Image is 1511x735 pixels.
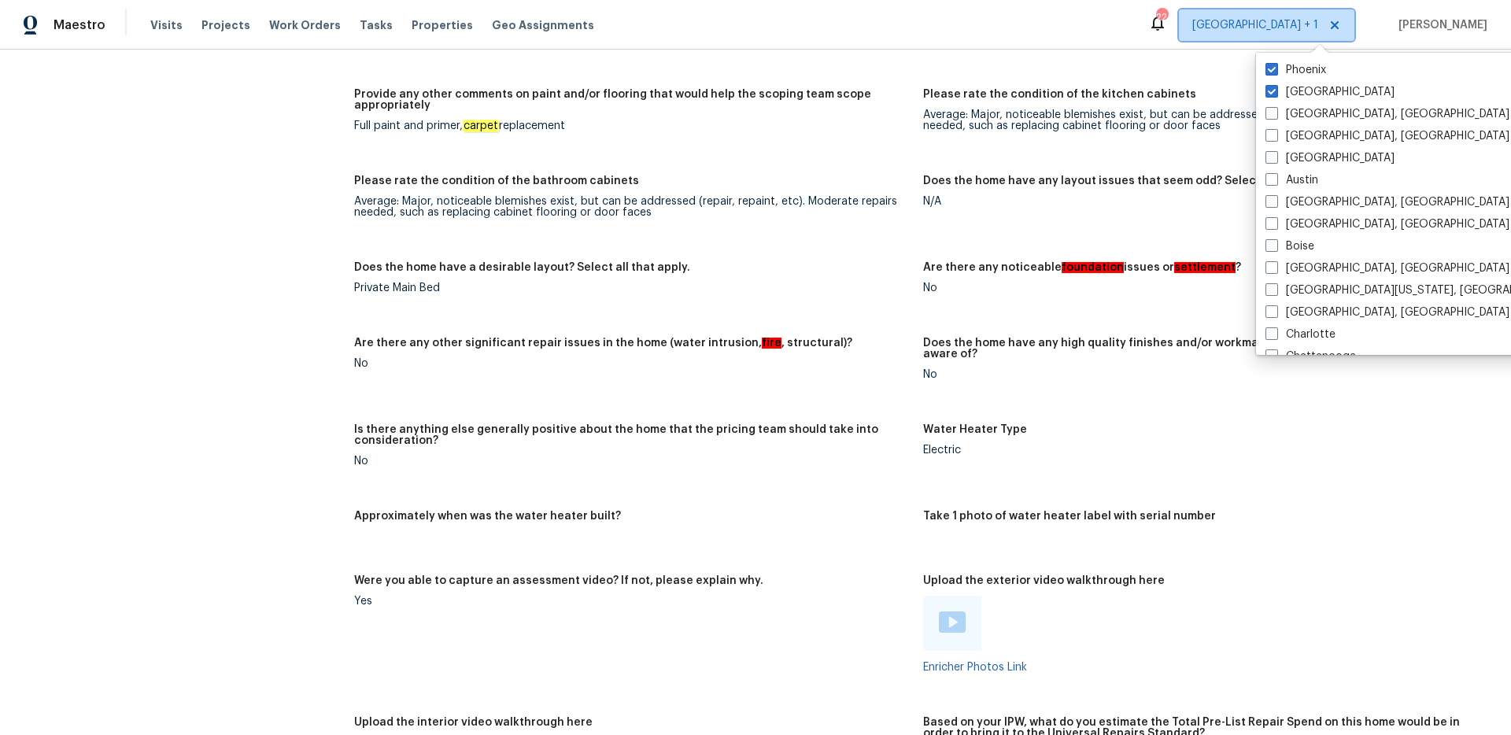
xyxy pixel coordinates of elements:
[1265,172,1318,188] label: Austin
[1265,305,1509,320] label: [GEOGRAPHIC_DATA], [GEOGRAPHIC_DATA]
[269,17,341,33] span: Work Orders
[923,283,1480,294] div: No
[923,338,1480,360] h5: Does the home have any high quality finishes and/or workmanship that the pricing team should be a...
[354,511,621,522] h5: Approximately when was the water heater built?
[923,262,1241,273] h5: Are there any noticeable issues or ?
[354,283,911,294] div: Private Main Bed
[354,575,763,586] h5: Were you able to capture an assessment video? If not, please explain why.
[923,89,1196,100] h5: Please rate the condition of the kitchen cabinets
[923,445,1480,456] div: Electric
[1265,216,1509,232] label: [GEOGRAPHIC_DATA], [GEOGRAPHIC_DATA]
[463,120,499,132] em: carpet
[939,611,966,635] a: Play Video
[1265,194,1509,210] label: [GEOGRAPHIC_DATA], [GEOGRAPHIC_DATA]
[492,17,594,33] span: Geo Assignments
[923,511,1216,522] h5: Take 1 photo of water heater label with serial number
[1174,262,1236,273] em: settlement
[201,17,250,33] span: Projects
[354,262,690,273] h5: Does the home have a desirable layout? Select all that apply.
[1192,17,1318,33] span: [GEOGRAPHIC_DATA] + 1
[412,17,473,33] span: Properties
[54,17,105,33] span: Maestro
[354,717,593,728] h5: Upload the interior video walkthrough here
[354,358,911,369] div: No
[762,338,781,349] em: fire
[1392,17,1487,33] span: [PERSON_NAME]
[939,611,966,633] img: Play Video
[1265,128,1509,144] label: [GEOGRAPHIC_DATA], [GEOGRAPHIC_DATA]
[354,120,911,131] div: Full paint and primer, replacement
[1265,62,1326,78] label: Phoenix
[923,196,1480,207] div: N/A
[354,89,911,111] h5: Provide any other comments on paint and/or flooring that would help the scoping team scope approp...
[354,456,911,467] div: No
[360,20,393,31] span: Tasks
[1265,150,1395,166] label: [GEOGRAPHIC_DATA]
[1265,106,1509,122] label: [GEOGRAPHIC_DATA], [GEOGRAPHIC_DATA]
[923,424,1027,435] h5: Water Heater Type
[1265,327,1336,342] label: Charlotte
[150,17,183,33] span: Visits
[923,175,1338,187] h5: Does the home have any layout issues that seem odd? Select all that apply.
[923,369,1480,380] div: No
[354,596,911,607] div: Yes
[1265,349,1356,364] label: Chattanooga
[354,424,911,446] h5: Is there anything else generally positive about the home that the pricing team should take into c...
[354,338,852,349] h5: Are there any other significant repair issues in the home (water intrusion, , structural)?
[923,109,1480,131] div: Average: Major, noticeable blemishes exist, but can be addressed (repair, repaint, etc). Moderate...
[1265,84,1395,100] label: [GEOGRAPHIC_DATA]
[1062,262,1124,273] em: foundation
[354,175,639,187] h5: Please rate the condition of the bathroom cabinets
[354,196,911,218] div: Average: Major, noticeable blemishes exist, but can be addressed (repair, repaint, etc). Moderate...
[923,662,1027,673] a: Enricher Photos Link
[1265,238,1314,254] label: Boise
[1265,260,1509,276] label: [GEOGRAPHIC_DATA], [GEOGRAPHIC_DATA]
[1156,9,1167,25] div: 22
[923,575,1165,586] h5: Upload the exterior video walkthrough here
